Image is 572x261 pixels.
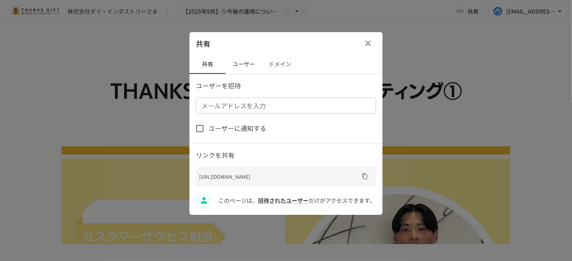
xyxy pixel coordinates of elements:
button: ユーザー [226,55,262,74]
p: [URL][DOMAIN_NAME] [199,173,358,180]
p: リンクを共有 [196,150,376,161]
span: ユーザーに通知する [208,123,266,134]
p: ユーザーを招待 [196,81,376,91]
button: 共有 [189,55,226,74]
div: 共有 [189,32,383,55]
button: ドメイン [262,55,298,74]
p: このページは、 だけがアクセスできます。 [218,196,376,205]
a: 招待されたユーザー [258,196,309,204]
button: URLをコピー [358,170,371,183]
